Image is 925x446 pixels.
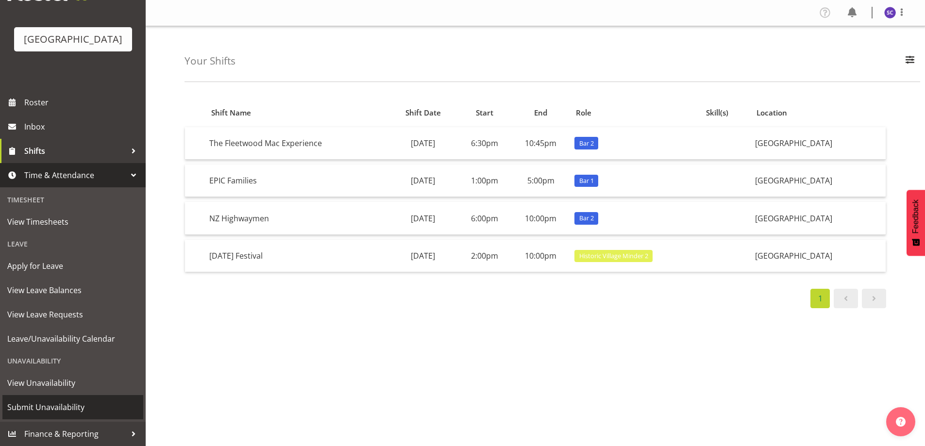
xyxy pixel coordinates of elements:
a: Submit Unavailability [2,395,143,419]
span: Bar 1 [579,176,594,185]
td: 10:45pm [511,127,571,160]
td: [GEOGRAPHIC_DATA] [751,202,886,234]
div: Timesheet [2,190,143,210]
td: [DATE] [388,127,458,160]
td: [DATE] [388,202,458,234]
td: NZ Highwaymen [205,202,387,234]
span: Shift Name [211,107,251,118]
div: Unavailability [2,351,143,371]
div: [GEOGRAPHIC_DATA] [24,32,122,47]
td: EPIC Families [205,165,387,197]
span: Shift Date [405,107,441,118]
div: Leave [2,234,143,254]
td: 10:00pm [511,202,571,234]
span: Feedback [911,199,920,233]
button: Filter Employees [900,50,920,72]
span: Roster [24,95,141,110]
span: View Leave Requests [7,307,138,322]
span: Shifts [24,144,126,158]
span: View Leave Balances [7,283,138,297]
span: View Unavailability [7,376,138,390]
td: [GEOGRAPHIC_DATA] [751,240,886,272]
span: Skill(s) [706,107,728,118]
span: Inbox [24,119,141,134]
span: Bar 2 [579,214,594,223]
span: Finance & Reporting [24,427,126,441]
td: 10:00pm [511,240,571,272]
a: Leave/Unavailability Calendar [2,327,143,351]
span: View Timesheets [7,215,138,229]
a: Apply for Leave [2,254,143,278]
td: The Fleetwood Mac Experience [205,127,387,160]
img: help-xxl-2.png [896,417,906,427]
td: 5:00pm [511,165,571,197]
td: 6:00pm [458,202,511,234]
span: Role [576,107,591,118]
td: [DATE] [388,165,458,197]
span: Apply for Leave [7,259,138,273]
a: View Timesheets [2,210,143,234]
td: 1:00pm [458,165,511,197]
span: Bar 2 [579,139,594,148]
a: View Unavailability [2,371,143,395]
button: Feedback - Show survey [907,190,925,256]
span: Submit Unavailability [7,400,138,414]
a: View Leave Requests [2,302,143,327]
td: 6:30pm [458,127,511,160]
td: [DATE] [388,240,458,272]
td: [GEOGRAPHIC_DATA] [751,165,886,197]
td: [DATE] Festival [205,240,387,272]
span: Time & Attendance [24,168,126,182]
span: Leave/Unavailability Calendar [7,331,138,346]
span: Start [476,107,493,118]
td: 2:00pm [458,240,511,272]
h4: Your Shifts [185,55,235,66]
a: View Leave Balances [2,278,143,302]
td: [GEOGRAPHIC_DATA] [751,127,886,160]
img: skye-colonna9939.jpg [884,7,896,18]
span: Historic Village Minder 2 [579,251,648,261]
span: Location [757,107,787,118]
span: End [534,107,547,118]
